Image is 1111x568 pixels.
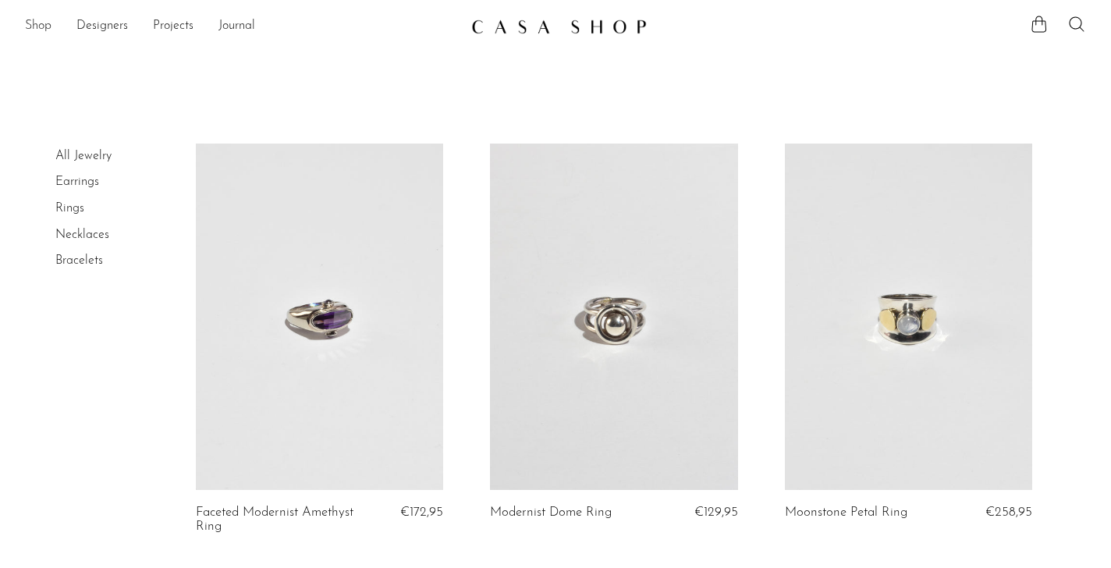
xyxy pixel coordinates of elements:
[55,229,109,241] a: Necklaces
[490,506,612,520] a: Modernist Dome Ring
[400,506,443,519] span: €172,95
[55,150,112,162] a: All Jewelry
[985,506,1032,519] span: €258,95
[25,13,459,40] ul: NEW HEADER MENU
[153,16,193,37] a: Projects
[55,176,99,188] a: Earrings
[76,16,128,37] a: Designers
[218,16,255,37] a: Journal
[55,202,84,215] a: Rings
[694,506,738,519] span: €129,95
[785,506,907,520] a: Moonstone Petal Ring
[25,16,51,37] a: Shop
[196,506,360,534] a: Faceted Modernist Amethyst Ring
[25,13,459,40] nav: Desktop navigation
[55,254,103,267] a: Bracelets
